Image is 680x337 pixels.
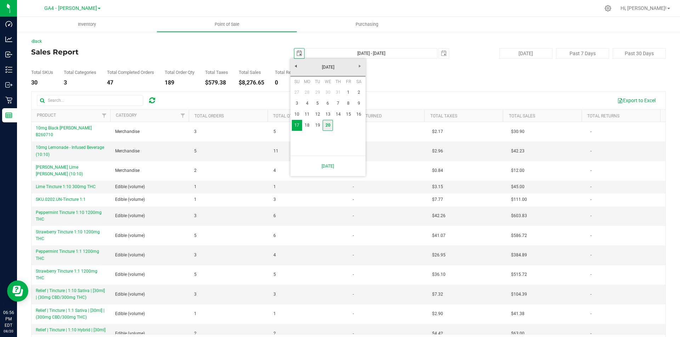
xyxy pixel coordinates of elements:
[37,95,143,106] input: Search...
[343,98,353,109] a: 8
[5,112,12,119] inline-svg: Reports
[44,5,97,11] span: GA4 - [PERSON_NAME]
[590,291,591,298] span: -
[107,80,154,86] div: 47
[5,81,12,88] inline-svg: Outbound
[273,184,276,190] span: 1
[115,232,145,239] span: Edible (volume)
[333,109,343,120] a: 14
[273,330,276,337] span: 2
[432,330,443,337] span: $4.42
[323,109,333,120] a: 13
[273,252,276,258] span: 4
[273,291,276,298] span: 3
[590,310,591,317] span: -
[115,252,145,258] span: Edible (volume)
[36,197,86,202] span: SKU.0202.UN-Tincture 1:1
[353,271,354,278] span: -
[511,213,527,219] span: $603.83
[613,48,666,59] button: Past 30 Days
[107,70,154,75] div: Total Completed Orders
[115,167,140,174] span: Merchandise
[590,232,591,239] span: -
[115,196,145,203] span: Edible (volume)
[346,21,388,28] span: Purchasing
[17,17,157,32] a: Inventory
[7,280,28,302] iframe: Resource center
[194,128,197,135] span: 3
[587,114,619,118] a: Total Returns
[292,87,302,98] a: 27
[5,36,12,43] inline-svg: Analytics
[511,252,527,258] span: $384.89
[511,291,527,298] span: $104.39
[292,98,302,109] a: 3
[432,167,443,174] span: $0.84
[273,213,276,219] span: 6
[115,330,145,337] span: Edible (volume)
[115,310,145,317] span: Edible (volume)
[432,128,443,135] span: $2.17
[312,76,323,87] th: Tuesday
[353,213,354,219] span: -
[31,80,53,86] div: 30
[165,80,194,86] div: 189
[430,114,457,118] a: Total Taxes
[323,120,333,131] a: 20
[194,196,197,203] span: 1
[3,309,14,329] p: 06:56 PM EDT
[205,80,228,86] div: $579.38
[312,87,323,98] a: 29
[590,184,591,190] span: -
[613,94,660,106] button: Export to Excel
[239,70,264,75] div: Total Sales
[292,76,302,87] th: Sunday
[115,148,140,155] span: Merchandise
[511,148,525,155] span: $42.23
[273,128,276,135] span: 5
[273,271,276,278] span: 5
[98,110,110,122] a: Filter
[194,148,197,155] span: 5
[511,196,527,203] span: $111.00
[432,252,446,258] span: $26.95
[37,113,56,118] a: Product
[590,148,591,155] span: -
[603,5,612,12] div: Manage settings
[432,196,443,203] span: $7.77
[353,291,354,298] span: -
[68,21,106,28] span: Inventory
[177,110,189,122] a: Filter
[323,98,333,109] a: 6
[165,70,194,75] div: Total Order Qty
[5,21,12,28] inline-svg: Dashboard
[205,70,228,75] div: Total Taxes
[292,120,302,131] a: 17
[290,62,366,73] a: [DATE]
[302,120,312,131] a: 18
[194,310,197,317] span: 1
[115,128,140,135] span: Merchandise
[273,114,295,118] a: Total Qty
[194,213,197,219] span: 3
[353,196,354,203] span: -
[353,184,354,190] span: -
[294,48,304,58] span: select
[5,97,12,104] inline-svg: Retail
[115,213,145,219] span: Edible (volume)
[354,76,364,87] th: Saturday
[590,196,591,203] span: -
[302,87,312,98] a: 28
[64,80,96,86] div: 3
[157,17,297,32] a: Point of Sale
[205,21,249,28] span: Point of Sale
[273,148,278,155] span: 11
[312,98,323,109] a: 5
[590,252,591,258] span: -
[312,109,323,120] a: 12
[511,271,527,278] span: $515.72
[239,80,264,86] div: $8,276.65
[432,184,443,190] span: $3.15
[194,330,197,337] span: 2
[31,70,53,75] div: Total SKUs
